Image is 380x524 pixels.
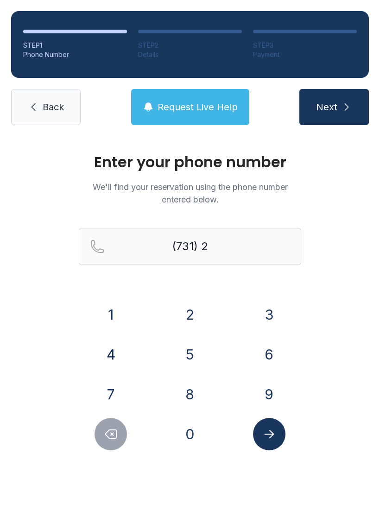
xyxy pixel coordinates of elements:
h1: Enter your phone number [79,155,301,170]
div: STEP 2 [138,41,242,50]
button: 4 [95,338,127,371]
button: 8 [174,378,206,410]
div: STEP 3 [253,41,357,50]
button: 2 [174,298,206,331]
button: Delete number [95,418,127,450]
button: 6 [253,338,285,371]
div: Payment [253,50,357,59]
button: 7 [95,378,127,410]
button: 9 [253,378,285,410]
span: Request Live Help [158,101,238,114]
span: Back [43,101,64,114]
span: Next [316,101,337,114]
button: 0 [174,418,206,450]
button: 5 [174,338,206,371]
button: Submit lookup form [253,418,285,450]
div: STEP 1 [23,41,127,50]
button: 1 [95,298,127,331]
input: Reservation phone number [79,228,301,265]
button: 3 [253,298,285,331]
p: We'll find your reservation using the phone number entered below. [79,181,301,206]
div: Details [138,50,242,59]
div: Phone Number [23,50,127,59]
